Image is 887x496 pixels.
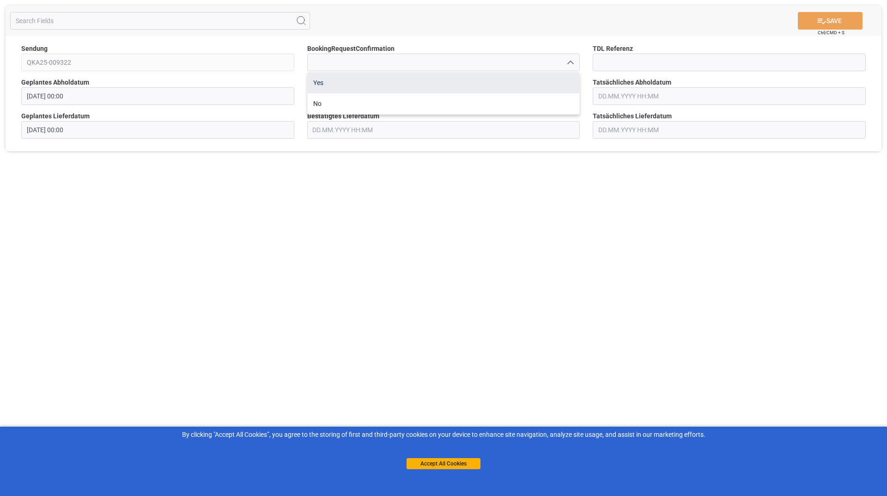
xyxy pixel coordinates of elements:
[593,111,672,121] span: Tatsächliches Lieferdatum
[593,121,866,139] input: DD.MM.YYYY HH:MM
[307,121,580,139] input: DD.MM.YYYY HH:MM
[21,78,89,87] span: Geplantes Abholdatum
[407,458,480,469] button: Accept All Cookies
[798,12,863,30] button: SAVE
[308,73,580,93] div: Yes
[307,111,379,121] span: Bestätigtes Lieferdatum
[21,87,294,105] input: DD.MM.YYYY HH:MM
[593,87,866,105] input: DD.MM.YYYY HH:MM
[593,78,671,87] span: Tatsächliches Abholdatum
[593,44,633,54] span: TDL Referenz
[6,430,881,440] div: By clicking "Accept All Cookies”, you agree to the storing of first and third-party cookies on yo...
[308,93,580,114] div: No
[21,111,90,121] span: Geplantes Lieferdatum
[818,29,844,36] span: Ctrl/CMD + S
[563,55,577,70] button: close menu
[307,44,395,54] span: BookingRequestConfirmation
[10,12,310,30] input: Search Fields
[21,44,48,54] span: Sendung
[21,121,294,139] input: DD.MM.YYYY HH:MM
